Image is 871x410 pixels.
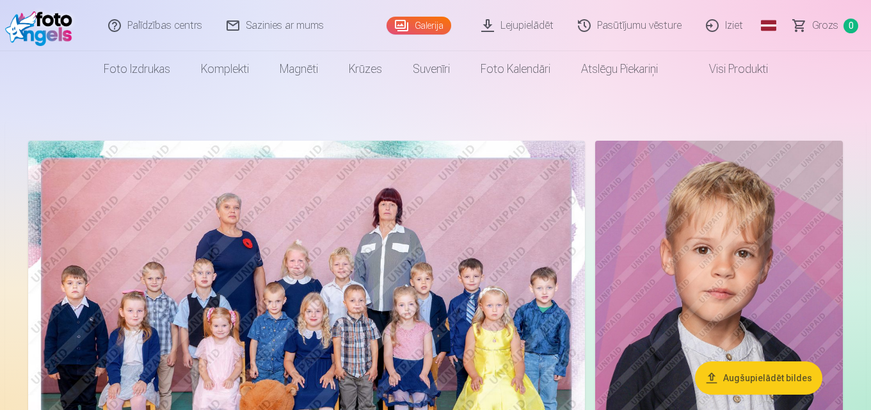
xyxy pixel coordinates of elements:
[333,51,397,87] a: Krūzes
[465,51,566,87] a: Foto kalendāri
[186,51,264,87] a: Komplekti
[812,18,838,33] span: Grozs
[695,361,822,395] button: Augšupielādēt bildes
[264,51,333,87] a: Magnēti
[843,19,858,33] span: 0
[88,51,186,87] a: Foto izdrukas
[5,5,79,46] img: /fa1
[673,51,783,87] a: Visi produkti
[566,51,673,87] a: Atslēgu piekariņi
[397,51,465,87] a: Suvenīri
[387,17,451,35] a: Galerija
